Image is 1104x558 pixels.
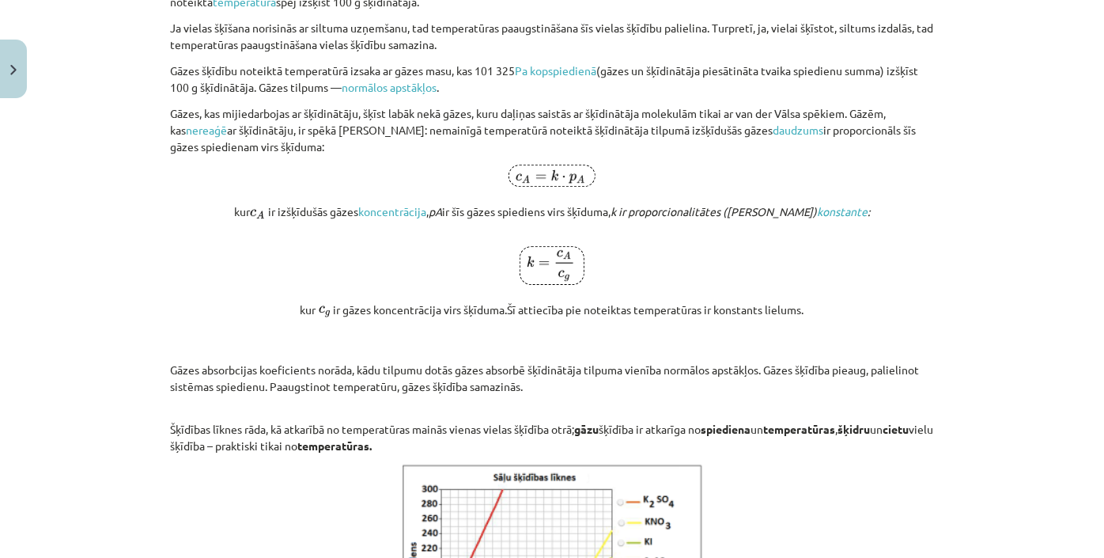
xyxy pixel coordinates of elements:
[530,63,596,78] a: kopspiedienā
[701,422,750,436] b: spiediena
[515,63,527,78] a: Pa
[574,422,599,436] b: gāzu
[817,204,868,218] a: konstante
[342,80,437,94] a: normālos apstākļos
[297,438,372,453] b: temperatūras.
[170,246,934,319] p: kur ir gāzes koncentrācija virs šķīduma.Šī attiecība pie noteiktas temperatūras ir konstants liel...
[170,165,934,237] p: kur ir izšķīdušās gāzes , ir šīs gāzes spiediens virs šķīduma,
[429,204,442,218] i: pA
[883,422,909,436] b: cietu
[170,105,934,155] p: Gāzes, kas mijiedarbojas ar šķīdinātāju, šķīst labāk nekā gāzes, kuru daļiņas saistās ar šķīdināt...
[170,404,934,454] p: Šķīdības līknes rāda, kā atkarībā no temperatūras mainās vienas vielas šķīdība otrā; šķīdība ir a...
[10,65,17,75] img: icon-close-lesson-0947bae3869378f0d4975bcd49f059093ad1ed9edebbc8119c70593378902aed.svg
[611,204,817,218] i: k ir proporcionalitātes ([PERSON_NAME])
[763,422,835,436] b: temperatūras
[773,123,823,137] a: daudzums
[186,123,227,137] a: nereaģē
[358,204,426,218] a: koncentrācija
[170,63,934,96] p: Gāzes šķīdību noteiktā temperatūrā izsaka ar gāzes masu, kas 101 325 (gāzes un šķīdinātāja piesāt...
[170,20,934,53] p: Ja vielas šķīšana norisinās ar siltuma uzņemšanu, tad temperatūras paaugstināšana šīs vielas šķīd...
[868,204,870,218] i: :
[170,328,934,395] p: Gāzes absorbcijas koeficients norāda, kādu tilpumu dotās gāzes absorbē šķīdinātāja tilpuma vienīb...
[837,422,870,436] b: šķidru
